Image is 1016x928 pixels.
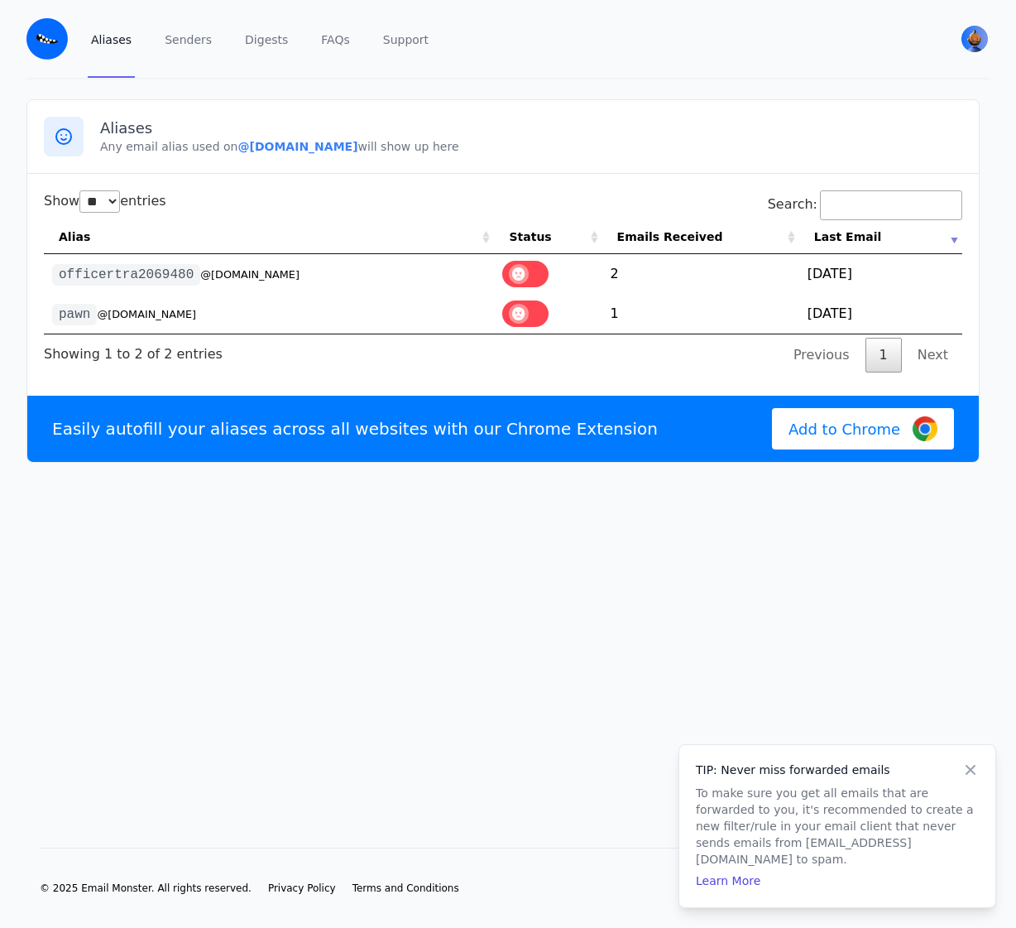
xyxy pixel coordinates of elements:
[200,268,300,281] small: @[DOMAIN_NAME]
[26,18,68,60] img: Email Monster
[494,220,601,254] th: Status: activate to sort column ascending
[44,193,166,209] label: Show entries
[237,140,357,153] b: @[DOMAIN_NAME]
[602,220,799,254] th: Emails Received: activate to sort column ascending
[268,882,336,894] span: Privacy Policy
[602,254,799,294] td: 2
[788,418,900,440] span: Add to Chrome
[768,196,962,212] label: Search:
[100,118,962,138] h3: Aliases
[820,190,962,220] input: Search:
[913,416,937,441] img: Google Chrome Logo
[52,304,97,325] code: pawn
[772,408,954,450] a: Add to Chrome
[44,220,494,254] th: Alias: activate to sort column ascending
[97,308,196,320] small: @[DOMAIN_NAME]
[40,882,252,895] li: © 2025 Email Monster. All rights reserved.
[696,762,979,778] h4: TIP: Never miss forwarded emails
[52,264,200,286] code: officertra2069480
[79,190,120,213] select: Showentries
[960,24,990,54] button: User menu
[779,338,864,373] a: Previous
[44,334,223,364] div: Showing 1 to 2 of 2 entries
[799,254,962,294] td: [DATE]
[961,26,988,52] img: Daniel's Avatar
[799,294,962,334] td: [DATE]
[602,294,799,334] td: 1
[696,874,760,887] a: Learn More
[268,882,336,895] a: Privacy Policy
[100,138,962,155] p: Any email alias used on will show up here
[352,882,459,895] a: Terms and Conditions
[696,785,979,868] p: To make sure you get all emails that are forwarded to you, it's recommended to create a new filte...
[52,417,658,440] p: Easily autofill your aliases across all websites with our Chrome Extension
[799,220,962,254] th: Last Email: activate to sort column ascending
[352,882,459,894] span: Terms and Conditions
[865,338,902,373] a: 1
[903,338,962,373] a: Next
